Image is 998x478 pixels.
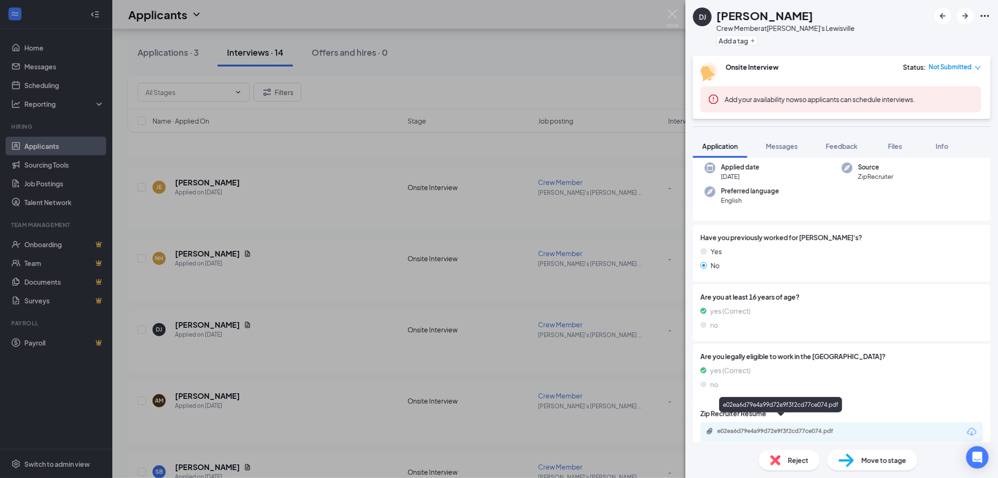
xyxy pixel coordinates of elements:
[788,455,809,465] span: Reject
[710,306,750,316] span: yes (Correct)
[966,427,977,438] svg: Download
[716,23,855,33] div: Crew Member at [PERSON_NAME]'s Lewisville
[934,7,951,24] button: ArrowLeftNew
[716,7,813,23] h1: [PERSON_NAME]
[710,320,718,330] span: no
[699,12,706,22] div: DJ
[721,172,759,181] span: [DATE]
[710,365,750,375] span: yes (Correct)
[702,142,738,150] span: Application
[957,7,974,24] button: ArrowRight
[826,142,858,150] span: Feedback
[711,246,722,257] span: Yes
[721,162,759,172] span: Applied date
[700,232,862,243] span: Have you previously worked for [PERSON_NAME]'s?
[711,260,720,271] span: No
[858,172,893,181] span: ZipRecruiter
[725,95,799,104] button: Add your availability now
[717,427,848,435] div: e02ea6d79e4a99d72e9f3f2cd77ce074.pdf
[721,186,779,196] span: Preferred language
[706,427,714,435] svg: Paperclip
[861,455,906,465] span: Move to stage
[721,196,779,205] span: English
[708,94,719,105] svg: Error
[710,379,718,390] span: no
[700,408,766,419] span: Zip Recruiter Resume
[719,397,842,412] div: e02ea6d79e4a99d72e9f3f2cd77ce074.pdf
[888,142,902,150] span: Files
[929,62,972,72] span: Not Submitted
[706,427,858,436] a: Paperclipe02ea6d79e4a99d72e9f3f2cd77ce074.pdf
[700,351,983,361] span: Are you legally eligible to work in the [GEOGRAPHIC_DATA]?
[936,142,948,150] span: Info
[966,446,989,469] div: Open Intercom Messenger
[725,95,915,103] span: so applicants can schedule interviews.
[700,292,983,302] span: Are you at least 16 years of age?
[726,63,779,71] b: Onsite Interview
[960,10,971,22] svg: ArrowRight
[716,36,758,45] button: PlusAdd a tag
[937,10,948,22] svg: ArrowLeftNew
[766,142,798,150] span: Messages
[903,62,926,72] div: Status :
[979,10,991,22] svg: Ellipses
[750,38,756,44] svg: Plus
[975,65,981,71] span: down
[858,162,893,172] span: Source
